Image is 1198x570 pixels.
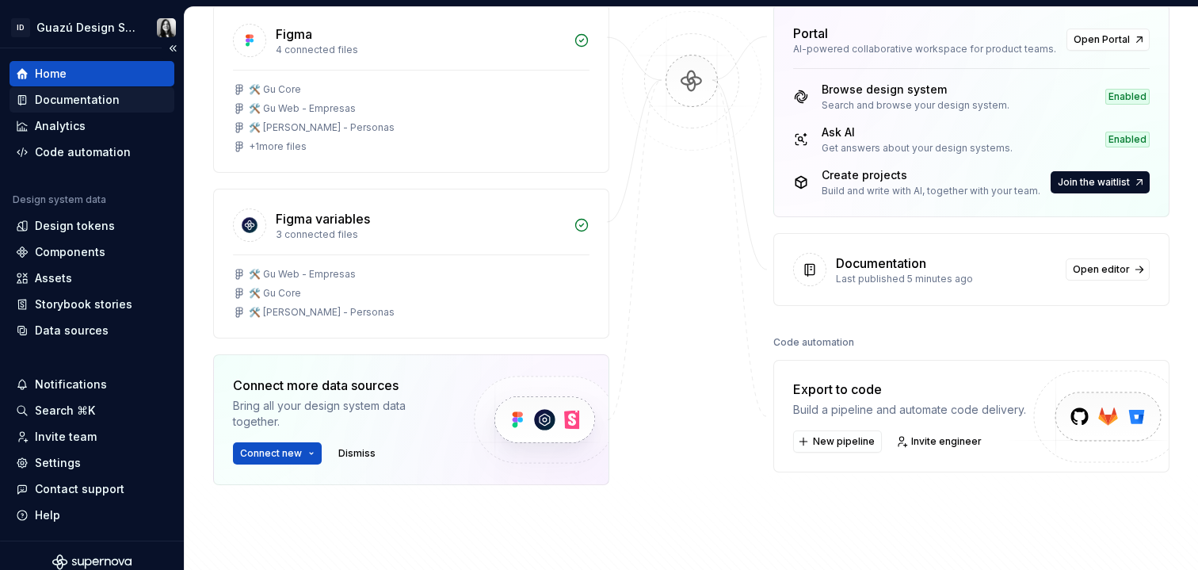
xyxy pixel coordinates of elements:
a: Components [10,239,174,265]
div: Figma variables [276,209,370,228]
div: 🛠️ Gu Web - Empresas [249,268,356,281]
div: Home [35,66,67,82]
div: 🛠️ [PERSON_NAME] - Personas [249,121,395,134]
a: Settings [10,450,174,476]
div: Code automation [35,144,131,160]
span: Dismiss [338,447,376,460]
div: Last published 5 minutes ago [836,273,1056,285]
div: Enabled [1105,132,1150,147]
div: + 1 more files [249,140,307,153]
button: Join the waitlist [1051,171,1150,193]
div: Connect more data sources [233,376,447,395]
div: 🛠️ [PERSON_NAME] - Personas [249,306,395,319]
div: Search and browse your design system. [822,99,1009,112]
div: Build a pipeline and automate code delivery. [793,402,1026,418]
div: Assets [35,270,72,286]
button: New pipeline [793,430,882,453]
div: Contact support [35,481,124,497]
span: Invite engineer [911,435,982,448]
div: 3 connected files [276,228,564,241]
button: IDGuazú Design SystemMaru Saad [3,10,181,44]
div: Portal [793,24,828,43]
div: Components [35,244,105,260]
a: Open Portal [1066,29,1150,51]
div: Analytics [35,118,86,134]
div: Create projects [822,167,1040,183]
div: AI-powered collaborative workspace for product teams. [793,43,1057,55]
a: Data sources [10,318,174,343]
div: ID [11,18,30,37]
div: Browse design system [822,82,1009,98]
a: Documentation [10,87,174,113]
a: Code automation [10,140,174,165]
div: Get answers about your design systems. [822,142,1013,155]
a: Figma4 connected files🛠️ Gu Core🛠️ Gu Web - Empresas🛠️ [PERSON_NAME] - Personas+1more files [213,4,609,173]
div: Bring all your design system data together. [233,398,447,430]
div: Code automation [773,331,854,354]
span: New pipeline [813,435,875,448]
div: Help [35,507,60,523]
div: Search ⌘K [35,403,95,419]
button: Search ⌘K [10,398,174,423]
button: Dismiss [331,442,383,465]
span: Connect new [240,447,302,460]
a: Assets [10,266,174,291]
div: Invite team [35,429,97,445]
div: 🛠️ Gu Core [249,83,301,96]
a: Invite engineer [891,430,989,453]
div: Enabled [1105,89,1150,105]
a: Storybook stories [10,292,174,317]
a: Figma variables3 connected files🛠️ Gu Web - Empresas🛠️ Gu Core🛠️ [PERSON_NAME] - Personas [213,189,609,339]
a: Open editor [1066,258,1150,281]
div: Design tokens [35,218,115,234]
div: Notifications [35,377,107,392]
div: Documentation [35,92,120,108]
span: Open editor [1073,263,1130,276]
span: Open Portal [1074,33,1130,46]
svg: Supernova Logo [52,554,132,570]
div: Settings [35,455,81,471]
div: Build and write with AI, together with your team. [822,185,1040,197]
div: 🛠️ Gu Core [249,287,301,300]
div: Design system data [13,193,106,206]
a: Design tokens [10,213,174,239]
div: 4 connected files [276,44,564,56]
a: Invite team [10,424,174,449]
div: Storybook stories [35,296,132,312]
div: Documentation [836,254,926,273]
span: Join the waitlist [1058,176,1130,189]
button: Help [10,503,174,528]
div: 🛠️ Gu Web - Empresas [249,102,356,115]
img: Maru Saad [157,18,176,37]
div: Figma [276,25,312,44]
div: Data sources [35,323,109,339]
button: Notifications [10,372,174,397]
div: Guazú Design System [36,20,138,36]
button: Collapse sidebar [162,37,184,59]
div: Ask AI [822,124,1013,140]
a: Home [10,61,174,86]
div: Export to code [793,380,1026,399]
button: Connect new [233,442,322,465]
button: Contact support [10,476,174,502]
a: Analytics [10,113,174,139]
